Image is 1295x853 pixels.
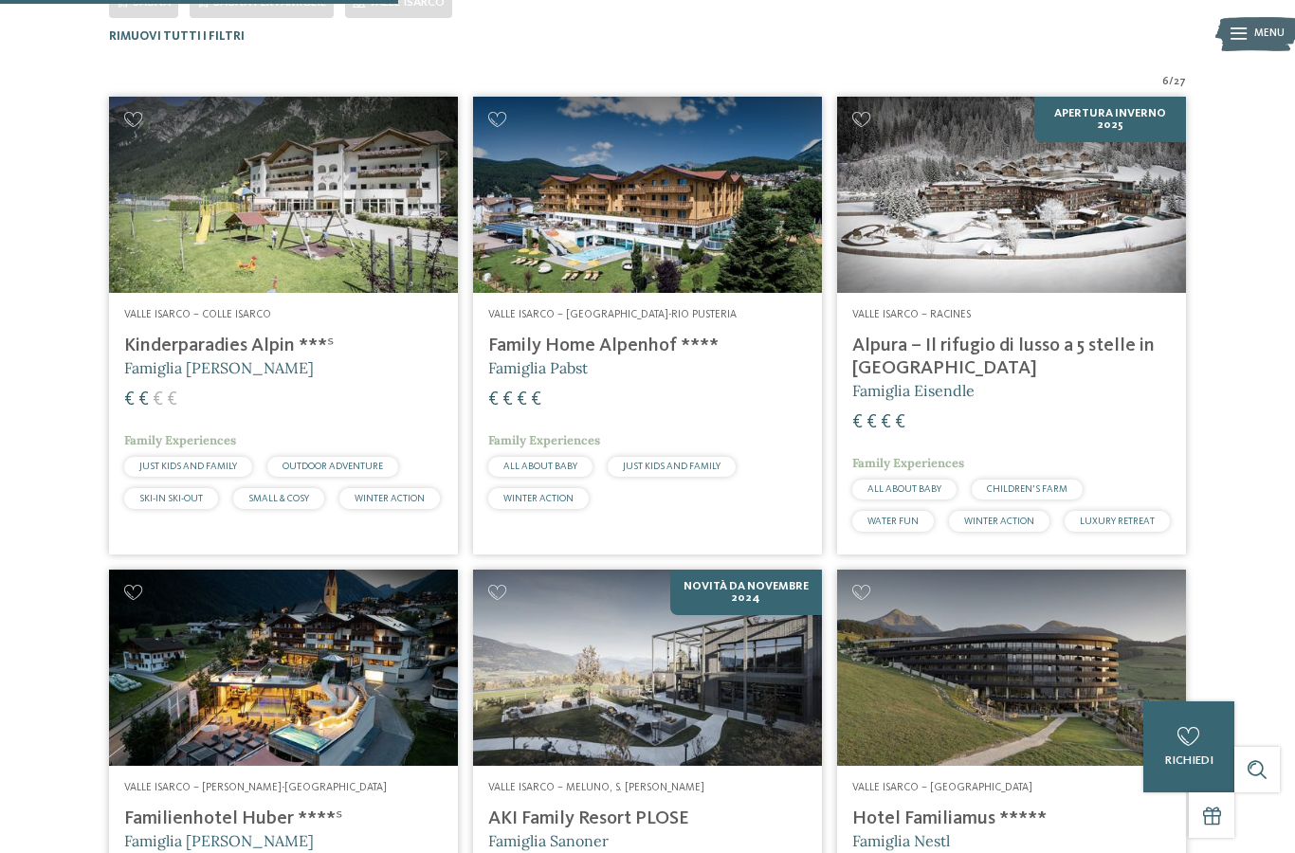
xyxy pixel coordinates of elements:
img: Family Home Alpenhof **** [473,97,822,293]
span: richiedi [1165,754,1213,767]
span: Famiglia [PERSON_NAME] [124,358,314,377]
span: € [517,390,527,409]
h4: Familienhotel Huber ****ˢ [124,808,443,830]
a: Cercate un hotel per famiglie? Qui troverete solo i migliori! Apertura inverno 2025 Valle Isarco ... [837,97,1186,554]
span: € [138,390,149,409]
img: Cercate un hotel per famiglie? Qui troverete solo i migliori! [837,97,1186,293]
img: Cercate un hotel per famiglie? Qui troverete solo i migliori! [473,570,822,766]
span: 6 [1162,75,1169,90]
span: Valle Isarco – Colle Isarco [124,309,271,320]
span: OUTDOOR ADVENTURE [283,462,383,471]
span: Valle Isarco – [GEOGRAPHIC_DATA]-Rio Pusteria [488,309,737,320]
span: JUST KIDS AND FAMILY [139,462,237,471]
span: WINTER ACTION [355,494,425,503]
span: Rimuovi tutti i filtri [109,30,245,43]
span: Valle Isarco – [PERSON_NAME]-[GEOGRAPHIC_DATA] [124,782,387,793]
img: Cercate un hotel per famiglie? Qui troverete solo i migliori! [109,570,458,766]
span: CHILDREN’S FARM [987,484,1067,494]
h4: Kinderparadies Alpin ***ˢ [124,335,443,357]
span: € [866,413,877,432]
span: WATER FUN [867,517,919,526]
a: richiedi [1143,701,1234,792]
span: Famiglia [PERSON_NAME] [124,831,314,850]
span: ALL ABOUT BABY [503,462,577,471]
h4: Family Home Alpenhof **** [488,335,807,357]
span: € [153,390,163,409]
span: € [502,390,513,409]
span: WINTER ACTION [503,494,574,503]
span: LUXURY RETREAT [1080,517,1155,526]
span: Valle Isarco – Racines [852,309,971,320]
a: Cercate un hotel per famiglie? Qui troverete solo i migliori! Valle Isarco – [GEOGRAPHIC_DATA]-Ri... [473,97,822,554]
span: Famiglia Nestl [852,831,950,850]
a: Cercate un hotel per famiglie? Qui troverete solo i migliori! Valle Isarco – Colle Isarco Kinderp... [109,97,458,554]
img: Kinderparadies Alpin ***ˢ [109,97,458,293]
span: 27 [1174,75,1186,90]
span: Valle Isarco – Meluno, S. [PERSON_NAME] [488,782,704,793]
span: € [881,413,891,432]
span: JUST KIDS AND FAMILY [623,462,720,471]
span: € [895,413,905,432]
span: € [167,390,177,409]
span: / [1169,75,1174,90]
span: Valle Isarco – [GEOGRAPHIC_DATA] [852,782,1032,793]
span: € [852,413,863,432]
span: ALL ABOUT BABY [867,484,941,494]
span: Famiglia Eisendle [852,381,975,400]
span: Famiglia Pabst [488,358,588,377]
span: SKI-IN SKI-OUT [139,494,203,503]
img: Cercate un hotel per famiglie? Qui troverete solo i migliori! [837,570,1186,766]
span: WINTER ACTION [964,517,1034,526]
h4: AKI Family Resort PLOSE [488,808,807,830]
span: Family Experiences [124,432,236,448]
span: € [488,390,499,409]
span: Famiglia Sanoner [488,831,609,850]
span: € [531,390,541,409]
span: SMALL & COSY [248,494,309,503]
h4: Alpura – Il rifugio di lusso a 5 stelle in [GEOGRAPHIC_DATA] [852,335,1171,380]
span: € [124,390,135,409]
span: Family Experiences [488,432,600,448]
span: Family Experiences [852,455,964,471]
